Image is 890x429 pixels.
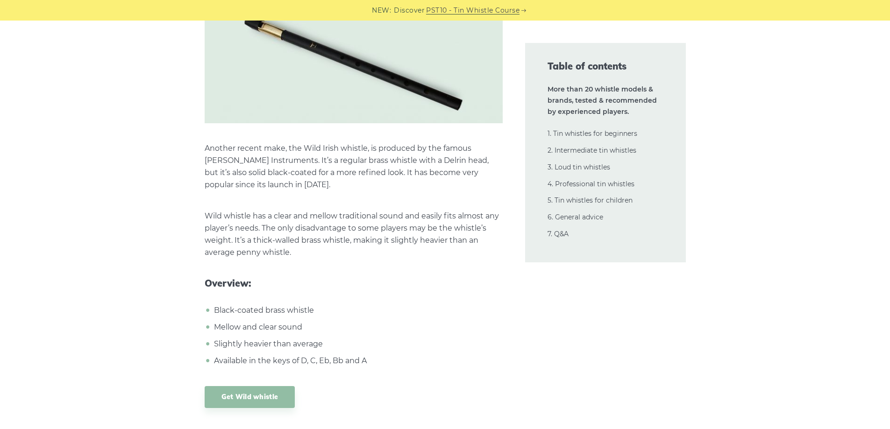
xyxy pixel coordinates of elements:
p: Wild whistle has a clear and mellow traditional sound and easily fits almost any player’s needs. ... [205,210,503,259]
a: 5. Tin whistles for children [548,196,633,204]
a: 1. Tin whistles for beginners [548,129,637,138]
a: Get Wild whistle [205,386,295,408]
a: 7. Q&A [548,230,569,238]
a: 6. General advice [548,213,603,221]
span: Table of contents [548,60,663,73]
span: Overview: [205,278,503,289]
li: Slightly heavier than average [212,338,503,350]
li: Available in the keys of D, C, Eb, Bb and A [212,355,503,367]
a: 2. Intermediate tin whistles [548,146,636,155]
a: 3. Loud tin whistles [548,163,610,171]
a: PST10 - Tin Whistle Course [426,5,520,16]
span: Discover [394,5,425,16]
a: 4. Professional tin whistles [548,180,634,188]
li: Black-coated brass whistle [212,304,503,316]
p: Another recent make, the Wild Irish whistle, is produced by the famous [PERSON_NAME] Instruments.... [205,142,503,191]
span: NEW: [372,5,391,16]
li: Mellow and clear sound [212,321,503,333]
strong: More than 20 whistle models & brands, tested & recommended by experienced players. [548,85,657,116]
